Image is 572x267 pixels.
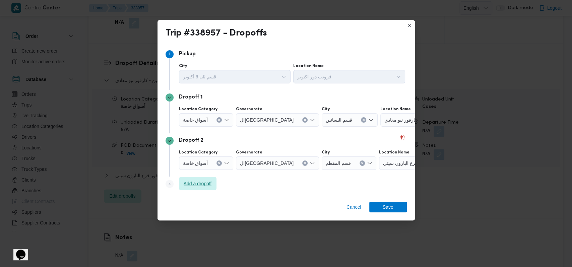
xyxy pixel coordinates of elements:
[240,116,294,123] span: ال[GEOGRAPHIC_DATA]
[179,93,202,102] p: Dropoff 1
[383,202,393,212] span: Save
[293,63,324,69] label: Location Name
[405,21,414,29] button: Closes this modal window
[183,159,208,166] span: أسواق خاصة
[379,150,409,155] label: Location Name
[368,117,374,123] button: Open list of options
[398,133,406,141] button: Delete
[216,117,222,123] button: Clear input
[344,202,364,212] button: Cancel
[179,150,217,155] label: Location Category
[281,74,287,79] button: Open list of options
[326,159,351,166] span: قسم المقطم
[326,116,352,123] span: قسم البساتين
[361,117,366,123] button: Clear input
[302,160,308,166] button: Clear input
[183,73,216,80] span: قسم ثان 6 أكتوبر
[166,28,267,39] div: Trip #338957 - Dropoffs
[322,150,330,155] label: City
[369,202,407,212] button: Save
[383,159,432,166] span: كارفور فرع البارون سيتي
[240,159,294,166] span: ال[GEOGRAPHIC_DATA]
[168,182,171,186] span: 4
[179,50,196,58] p: Pickup
[224,160,229,166] button: Open list of options
[380,107,411,112] label: Location Name
[236,150,262,155] label: Governorate
[396,74,401,79] button: Open list of options
[168,139,172,143] svg: Step 3 is complete
[322,107,330,112] label: City
[216,160,222,166] button: Clear input
[179,177,216,190] button: Add a dropoff
[169,52,170,56] span: 1
[183,116,208,123] span: أسواق خاصة
[168,95,172,99] svg: Step 2 is complete
[179,137,203,145] p: Dropoff 2
[179,63,187,69] label: City
[360,160,365,166] button: Clear input
[302,117,308,123] button: Clear input
[346,203,361,211] span: Cancel
[179,107,217,112] label: Location Category
[224,117,229,123] button: Open list of options
[297,73,331,80] span: فرونت دور اكتوبر
[236,107,262,112] label: Governorate
[184,180,212,188] span: Add a dropoff
[7,240,28,260] iframe: chat widget
[384,116,417,123] span: كارفور نيو معادي
[310,160,315,166] button: Open list of options
[310,117,315,123] button: Open list of options
[367,160,372,166] button: Open list of options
